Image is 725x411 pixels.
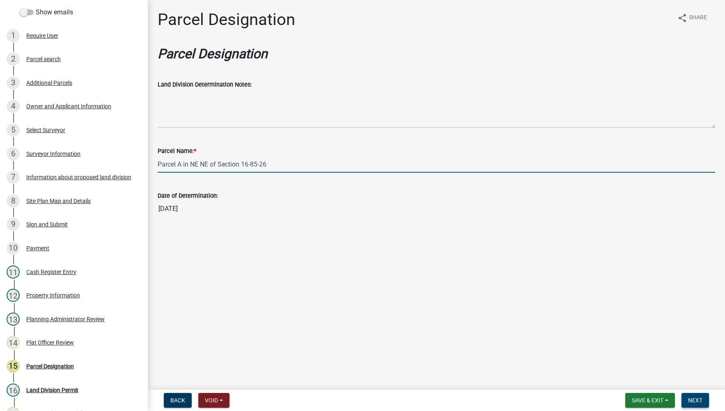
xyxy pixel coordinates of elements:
[26,269,76,275] div: Cash Register Entry
[7,171,20,184] div: 7
[681,393,709,408] button: Next
[26,292,80,298] div: Property Information
[20,7,73,17] label: Show emails
[7,336,20,349] div: 14
[26,103,111,109] div: Owner and Applicant Information
[26,174,131,180] div: Information about proposed land division
[26,387,78,393] div: Land Division Permit
[170,397,185,404] span: Back
[7,313,20,326] div: 13
[7,29,20,42] div: 1
[26,151,80,157] div: Surveyor Information
[26,127,65,133] div: Select Surveyor
[158,46,268,62] strong: Parcel Designation
[158,82,252,88] label: Land Division Determination Notes:
[26,340,74,345] div: Plat Officer Review
[689,13,707,23] span: Share
[7,147,20,160] div: 6
[205,397,218,404] span: Void
[158,148,196,154] label: Parcel Name:
[158,10,295,30] h1: Parcel Designation
[26,221,68,227] div: Sign and Submit
[26,316,105,322] div: Planning Administrator Review
[7,265,20,279] div: 11
[625,393,675,408] button: Save & Exit
[7,384,20,397] div: 16
[632,397,663,404] span: Save & Exit
[26,363,74,369] div: Parcel Designation
[26,33,58,39] div: Require User
[688,397,702,404] span: Next
[7,289,20,302] div: 12
[7,76,20,89] div: 3
[26,80,72,86] div: Additional Parcels
[26,245,49,251] div: Payment
[7,123,20,137] div: 5
[7,218,20,231] div: 9
[7,100,20,113] div: 4
[671,10,714,26] button: shareShare
[7,242,20,255] div: 10
[158,193,218,199] label: Date of Determination:
[26,198,91,204] div: Site Plan Map and Details
[677,13,687,23] i: share
[198,393,229,408] button: Void
[26,56,61,62] div: Parcel search
[7,194,20,208] div: 8
[7,360,20,373] div: 15
[164,393,192,408] button: Back
[7,53,20,66] div: 2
